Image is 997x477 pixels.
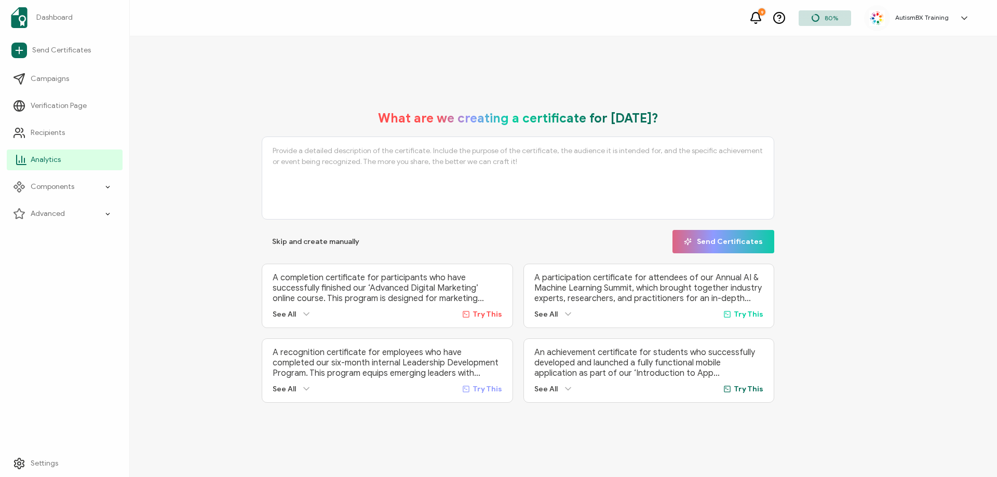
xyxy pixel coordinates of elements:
[869,10,885,26] img: 55acd4ea-2246-4d5a-820f-7ee15f166b00.jpg
[11,7,28,28] img: sertifier-logomark-colored.svg
[36,12,73,23] span: Dashboard
[684,238,763,246] span: Send Certificates
[31,155,61,165] span: Analytics
[825,14,838,22] span: 80%
[534,347,764,378] p: An achievement certificate for students who successfully developed and launched a fully functiona...
[7,3,123,32] a: Dashboard
[734,385,763,393] span: Try This
[734,310,763,319] span: Try This
[534,385,558,393] span: See All
[31,74,69,84] span: Campaigns
[7,69,123,89] a: Campaigns
[7,122,123,143] a: Recipients
[273,385,296,393] span: See All
[31,101,87,111] span: Verification Page
[31,182,74,192] span: Components
[31,128,65,138] span: Recipients
[378,111,658,126] h1: What are we creating a certificate for [DATE]?
[473,310,502,319] span: Try This
[534,310,558,319] span: See All
[672,230,774,253] button: Send Certificates
[272,238,359,246] span: Skip and create manually
[7,453,123,474] a: Settings
[31,209,65,219] span: Advanced
[895,14,949,21] h5: AutismBX Training
[7,96,123,116] a: Verification Page
[758,8,765,16] div: 9
[262,230,370,253] button: Skip and create manually
[945,427,997,477] iframe: Chat Widget
[273,272,502,304] p: A completion certificate for participants who have successfully finished our ‘Advanced Digital Ma...
[32,45,91,56] span: Send Certificates
[31,458,58,469] span: Settings
[7,149,123,170] a: Analytics
[534,272,764,304] p: A participation certificate for attendees of our Annual AI & Machine Learning Summit, which broug...
[473,385,502,393] span: Try This
[7,38,123,62] a: Send Certificates
[273,310,296,319] span: See All
[273,347,502,378] p: A recognition certificate for employees who have completed our six-month internal Leadership Deve...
